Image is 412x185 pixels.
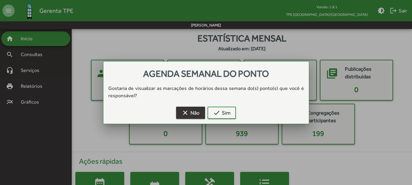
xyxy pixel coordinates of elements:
[213,109,220,116] mat-icon: check
[208,107,236,119] button: Sim
[176,107,205,119] button: Não
[213,107,230,118] span: Sim
[182,109,189,116] mat-icon: clear
[103,85,309,99] div: Gostaria de visualizar as marcações de horários dessa semana do(s) ponto(s) que você é responsável?
[182,107,200,118] span: Não
[143,68,269,79] span: Agenda semanal do ponto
